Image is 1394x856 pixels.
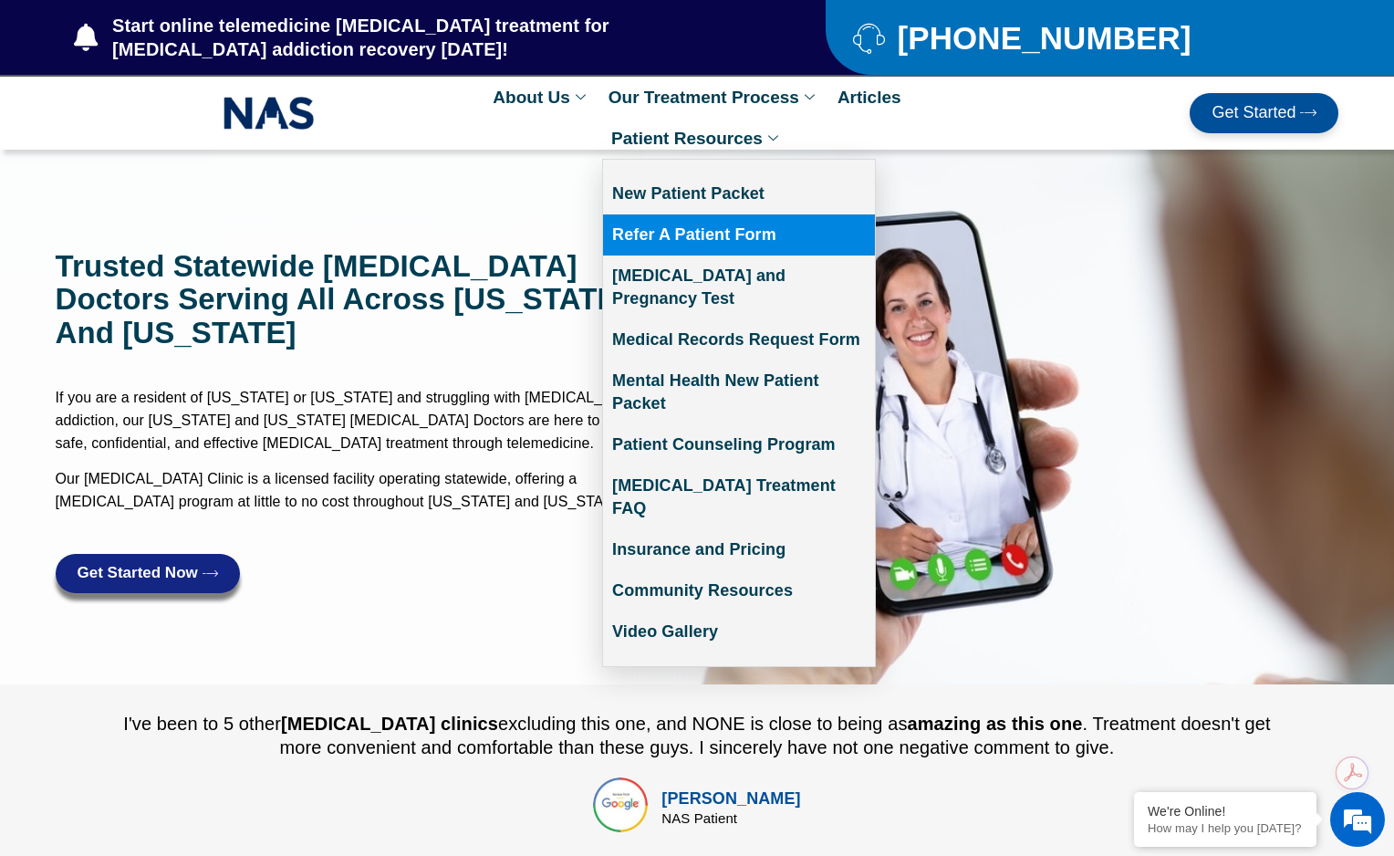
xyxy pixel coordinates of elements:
[56,386,689,454] p: If you are a resident of [US_STATE] or [US_STATE] and struggling with [MEDICAL_DATA] addiction, o...
[299,9,343,53] div: Minimize live chat window
[892,26,1191,49] span: [PHONE_NUMBER]
[1148,821,1303,835] p: How may I help you today?
[603,319,875,360] a: Medical Records Request Form
[78,565,198,582] span: Get Started Now
[602,118,792,159] a: Patient Resources
[74,14,753,61] a: Start online telemedicine [MEDICAL_DATA] treatment for [MEDICAL_DATA] addiction recovery [DATE]!
[9,498,348,562] textarea: Type your message and hit 'Enter'
[661,811,800,825] div: NAS Patient
[484,77,598,118] a: About Us
[108,14,753,61] span: Start online telemedicine [MEDICAL_DATA] treatment for [MEDICAL_DATA] addiction recovery [DATE]!
[603,214,875,256] a: Refer A Patient Form
[56,554,240,593] a: Get Started Now
[603,611,875,652] a: Video Gallery
[603,173,875,214] a: New Patient Packet
[599,77,828,118] a: Our Treatment Process
[106,230,252,414] span: We're online!
[603,570,875,611] a: Community Resources
[1148,804,1303,819] div: We're Online!
[603,256,875,319] a: [MEDICAL_DATA] and Pregnancy Test
[20,94,47,121] div: Navigation go back
[1190,93,1338,133] a: Get Started
[908,714,1083,734] b: amazing as this one
[56,467,689,513] p: Our [MEDICAL_DATA] Clinic is a licensed facility operating statewide, offering a [MEDICAL_DATA] p...
[603,465,875,529] a: [MEDICAL_DATA] Treatment FAQ
[281,714,498,734] b: [MEDICAL_DATA] clinics
[603,424,875,465] a: Patient Counseling Program
[593,778,648,832] img: top rated online suboxone treatment for opioid addiction treatment in tennessee and texas
[120,712,1275,759] div: I've been to 5 other excluding this one, and NONE is close to being as . Treatment doesn't get mo...
[603,529,875,570] a: Insurance and Pricing
[122,96,334,120] div: Chat with us now
[853,22,1294,54] a: [PHONE_NUMBER]
[661,787,800,811] div: [PERSON_NAME]
[603,360,875,424] a: Mental Health New Patient Packet
[828,77,910,118] a: Articles
[224,92,315,134] img: NAS_email_signature-removebg-preview.png
[1212,104,1295,122] span: Get Started
[56,250,689,350] h1: Trusted Statewide [MEDICAL_DATA] doctors serving all across [US_STATE] and [US_STATE]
